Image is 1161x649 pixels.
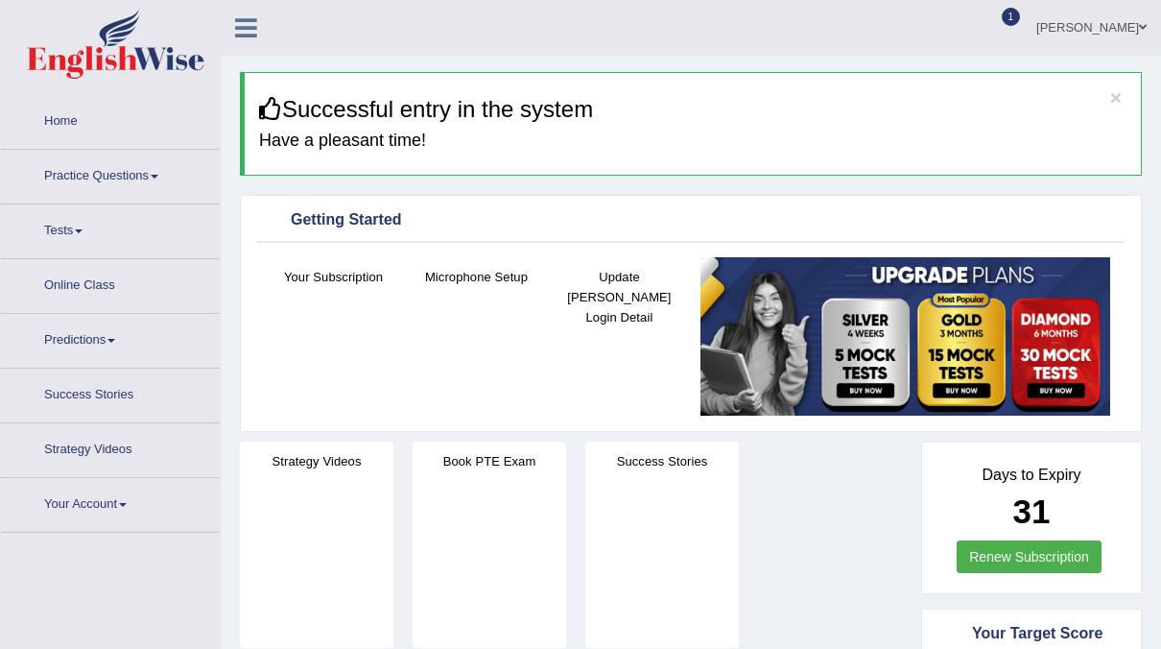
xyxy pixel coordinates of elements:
[1,369,220,417] a: Success Stories
[1,150,220,198] a: Practice Questions
[1002,8,1021,26] span: 1
[585,451,739,471] h4: Success Stories
[259,132,1126,151] h4: Have a pleasant time!
[1,95,220,143] a: Home
[1110,87,1122,108] button: ×
[1013,493,1051,530] b: 31
[240,451,393,471] h4: Strategy Videos
[1,204,220,252] a: Tests
[1,259,220,307] a: Online Class
[943,467,1120,484] h4: Days to Expiry
[1,314,220,362] a: Predictions
[1,478,220,526] a: Your Account
[415,267,538,287] h4: Microphone Setup
[557,267,681,327] h4: Update [PERSON_NAME] Login Detail
[272,267,395,287] h4: Your Subscription
[262,206,1120,235] div: Getting Started
[957,541,1102,573] a: Renew Subscription
[943,620,1120,649] div: Your Target Score
[1,423,220,471] a: Strategy Videos
[413,451,566,471] h4: Book PTE Exam
[700,257,1110,416] img: small5.jpg
[259,97,1126,122] h3: Successful entry in the system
